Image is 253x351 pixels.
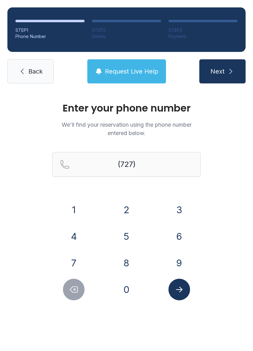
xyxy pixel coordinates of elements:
input: Reservation phone number [52,152,201,177]
span: Next [210,67,225,76]
button: 0 [116,279,137,300]
button: 1 [63,199,85,221]
button: Delete number [63,279,85,300]
div: Details [92,33,161,40]
button: 3 [168,199,190,221]
button: 9 [168,252,190,274]
h1: Enter your phone number [52,103,201,113]
span: Request Live Help [105,67,158,76]
button: 7 [63,252,85,274]
div: Payment [168,33,238,40]
span: Back [28,67,43,76]
div: STEP 2 [92,27,161,33]
div: STEP 3 [168,27,238,33]
p: We'll find your reservation using the phone number entered below. [52,121,201,137]
div: Phone Number [15,33,85,40]
button: 2 [116,199,137,221]
button: Submit lookup form [168,279,190,300]
div: STEP 1 [15,27,85,33]
button: 6 [168,226,190,247]
button: 8 [116,252,137,274]
button: 4 [63,226,85,247]
button: 5 [116,226,137,247]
